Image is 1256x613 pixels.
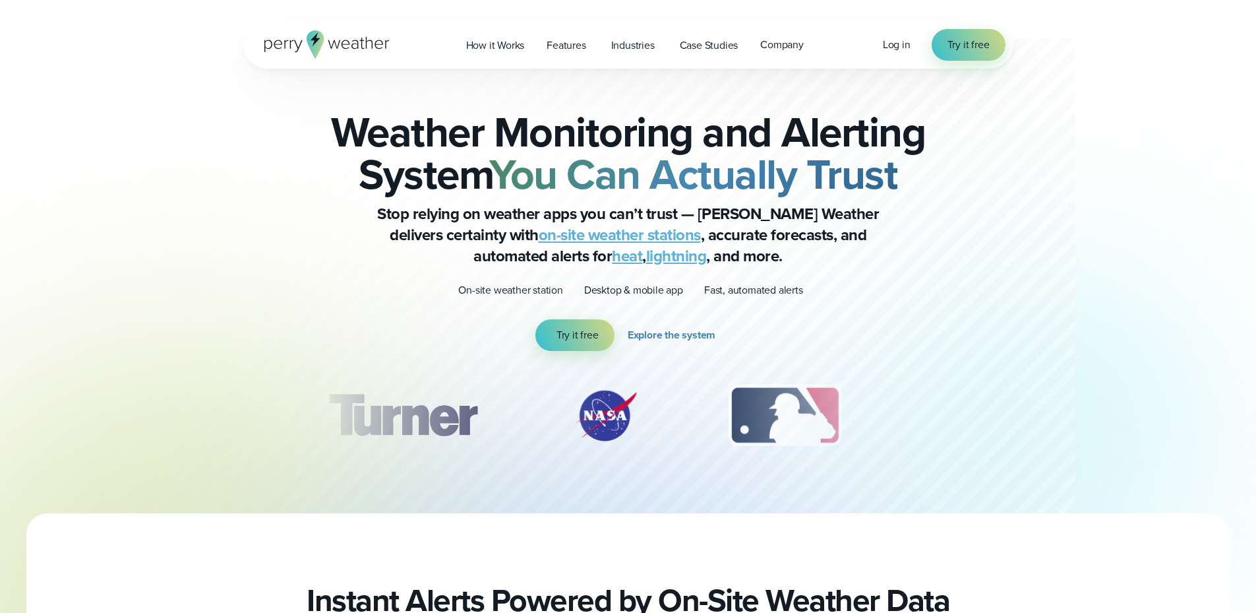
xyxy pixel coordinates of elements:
a: Try it free [535,319,614,351]
span: Log in [883,37,911,52]
div: 1 of 12 [309,383,496,449]
strong: You Can Actually Trust [489,143,897,205]
span: Explore the system [628,327,715,343]
span: Case Studies [680,38,738,53]
a: Try it free [932,29,1005,61]
span: Industries [611,38,655,53]
a: Explore the system [628,319,721,351]
a: Case Studies [669,32,750,59]
span: Try it free [947,37,990,53]
img: NASA.svg [560,383,652,449]
h2: Weather Monitoring and Alerting System [309,111,947,195]
p: Desktop & mobile app [584,282,683,298]
p: Fast, automated alerts [704,282,803,298]
a: Log in [883,37,911,53]
div: slideshow [309,383,947,455]
img: Turner-Construction_1.svg [309,383,496,449]
div: 4 of 12 [918,383,1023,449]
span: Features [547,38,585,53]
span: Company [760,37,804,53]
a: on-site weather stations [539,223,701,247]
p: Stop relying on weather apps you can’t trust — [PERSON_NAME] Weather delivers certainty with , ac... [365,203,892,267]
a: lightning [646,244,707,268]
div: 2 of 12 [560,383,652,449]
img: MLB.svg [715,383,854,449]
a: How it Works [455,32,536,59]
img: PGA.svg [918,383,1023,449]
div: 3 of 12 [715,383,854,449]
a: heat [612,244,642,268]
p: On-site weather station [458,282,562,298]
span: How it Works [466,38,525,53]
span: Try it free [556,327,599,343]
